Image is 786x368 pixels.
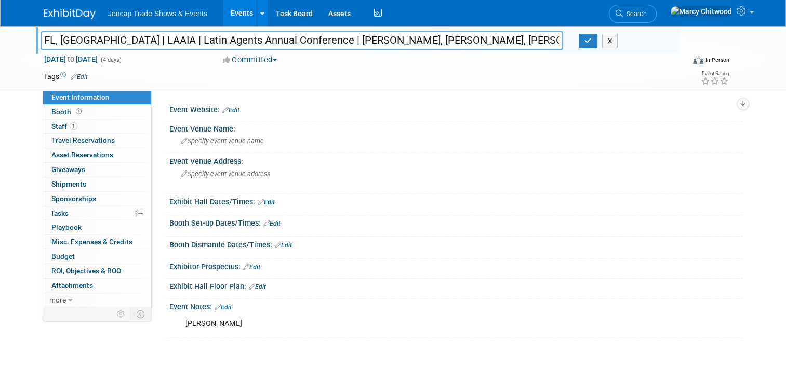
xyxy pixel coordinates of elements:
span: [DATE] [DATE] [44,55,98,64]
div: [PERSON_NAME] [178,313,631,334]
span: to [66,55,76,63]
a: Shipments [43,177,151,191]
a: Tasks [43,206,151,220]
td: Personalize Event Tab Strip [112,307,130,321]
span: Specify event venue address [181,170,270,178]
span: Jencap Trade Shows & Events [108,9,207,18]
div: Exhibit Hall Floor Plan: [169,279,742,292]
span: Search [623,10,647,18]
div: Booth Set-up Dates/Times: [169,215,742,229]
a: Staff1 [43,120,151,134]
a: Search [609,5,657,23]
a: Edit [263,220,281,227]
span: Misc. Expenses & Credits [51,238,132,246]
span: Shipments [51,180,86,188]
a: Sponsorships [43,192,151,206]
a: Misc. Expenses & Credits [43,235,151,249]
a: ROI, Objectives & ROO [43,264,151,278]
span: Playbook [51,223,82,231]
img: Format-Inperson.png [693,56,703,64]
span: Tasks [50,209,69,217]
a: Asset Reservations [43,148,151,162]
span: Staff [51,122,77,130]
button: Committed [219,55,281,65]
span: Specify event venue name [181,137,264,145]
div: Event Website: [169,102,742,115]
span: Booth [51,108,84,116]
span: Booth not reserved yet [74,108,84,115]
a: more [43,293,151,307]
span: Sponsorships [51,194,96,203]
span: more [49,296,66,304]
div: Event Venue Address: [169,153,742,166]
div: Exhibitor Prospectus: [169,259,742,272]
a: Edit [215,304,232,311]
a: Booth [43,105,151,119]
span: Travel Reservations [51,136,115,144]
div: Exhibit Hall Dates/Times: [169,194,742,207]
div: Event Format [628,54,729,70]
a: Edit [222,107,239,114]
a: Edit [275,242,292,249]
a: Attachments [43,279,151,293]
div: Event Notes: [169,299,742,312]
span: (4 days) [100,57,122,63]
div: Event Venue Name: [169,121,742,134]
span: Budget [51,252,75,260]
td: Toggle Event Tabs [130,307,152,321]
span: ROI, Objectives & ROO [51,267,121,275]
a: Edit [258,199,275,206]
div: Booth Dismantle Dates/Times: [169,237,742,251]
td: Tags [44,71,88,82]
img: ExhibitDay [44,9,96,19]
a: Budget [43,249,151,264]
span: Event Information [51,93,110,101]
span: Asset Reservations [51,151,113,159]
a: Event Information [43,90,151,104]
button: X [602,34,618,48]
div: Event Rating [701,71,729,76]
a: Playbook [43,220,151,234]
span: Attachments [51,281,93,290]
a: Edit [71,73,88,81]
a: Travel Reservations [43,134,151,148]
span: Giveaways [51,165,85,174]
div: In-Person [705,56,729,64]
a: Edit [249,283,266,291]
a: Giveaways [43,163,151,177]
a: Edit [243,264,260,271]
img: Marcy Chitwood [670,6,732,17]
span: 1 [70,122,77,130]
